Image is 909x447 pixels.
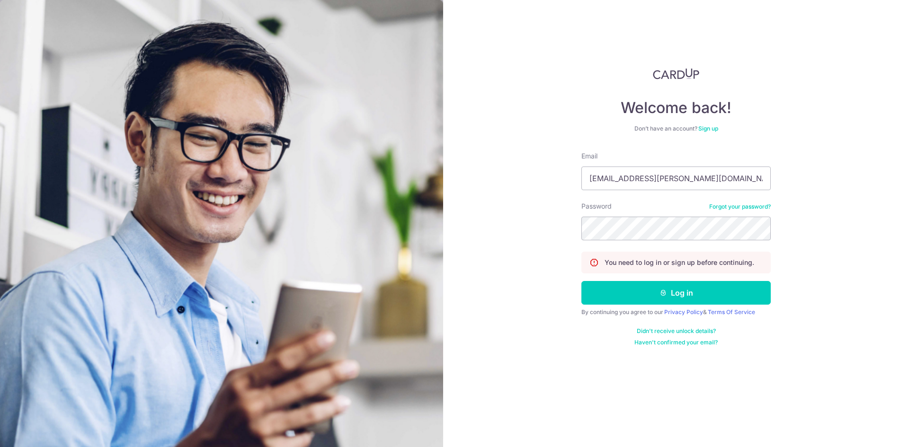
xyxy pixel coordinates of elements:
a: Forgot your password? [709,203,771,210]
input: Enter your Email [581,167,771,190]
h4: Welcome back! [581,98,771,117]
label: Password [581,202,612,211]
a: Privacy Policy [664,308,703,316]
div: Don’t have an account? [581,125,771,132]
a: Terms Of Service [708,308,755,316]
label: Email [581,151,597,161]
a: Sign up [698,125,718,132]
p: You need to log in or sign up before continuing. [605,258,754,267]
img: CardUp Logo [653,68,699,79]
div: By continuing you agree to our & [581,308,771,316]
button: Log in [581,281,771,305]
a: Didn't receive unlock details? [637,327,716,335]
a: Haven't confirmed your email? [634,339,718,346]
